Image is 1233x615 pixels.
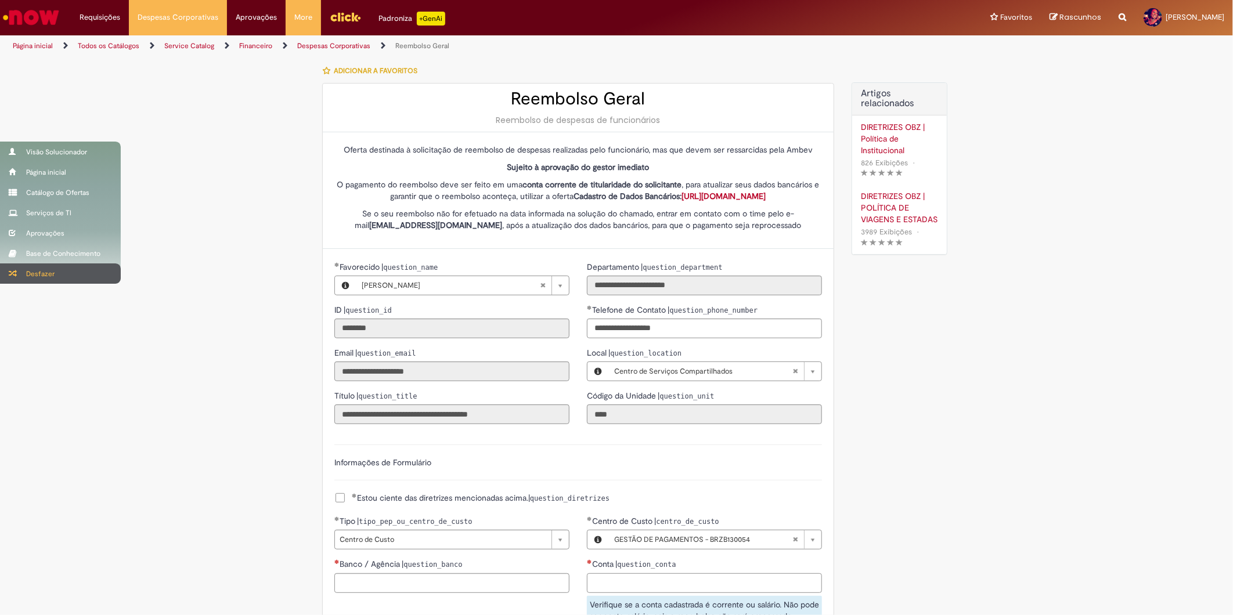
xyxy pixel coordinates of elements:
span: tipo_pep_ou_centro_de_custo [359,518,472,526]
span: [PERSON_NAME] [1166,12,1224,22]
span: 826 Exibições [861,158,908,168]
span: Adicionar a Favoritos [334,66,417,75]
span: Necessários - Favorecido [340,262,382,272]
strong: conta corrente de titularidade do solicitante [522,179,682,190]
a: Página inicial [13,41,53,50]
span: Obrigatório Preenchido [587,305,592,310]
input: ID [334,319,569,338]
span: Somente leitura - Código da Unidade [587,390,658,401]
span: 3989 Exibições [861,227,912,237]
input: Telefone de Contato [587,319,822,338]
h3: Artigos relacionados [861,89,938,109]
span: | [381,262,438,272]
span: Requisições [80,12,120,23]
span: question_department [643,263,722,272]
span: Centro de Custo [592,516,655,526]
strong: Cadastro de Dados Bancários: [574,191,766,201]
abbr: Limpar campo Favorecido [534,276,551,295]
span: Necessários [334,559,340,564]
input: Email [334,361,569,381]
input: Banco / Agência [334,573,569,593]
img: click_logo_yellow_360x200.png [330,8,361,26]
span: GESTÃO DE PAGAMENTOS - BRZB130054 [614,530,792,549]
abbr: Limpar campo Centro de Custo [787,530,804,549]
span: Obrigatório Preenchido [334,516,340,521]
span: Centro de Serviços Compartilhados [614,362,792,381]
button: Local, Visualizar este registro Centro de Serviços Compartilhados [587,362,608,381]
span: | [608,348,682,358]
label: Somente leitura - Código da Unidade [587,390,714,401]
a: Todos os Catálogos [78,41,139,50]
p: +GenAi [417,12,445,26]
span: Centro de Custo [340,530,546,549]
span: Favoritos [1000,12,1032,23]
div: Reembolso de despesas de funcionários [334,114,822,126]
input: Departamento [587,276,822,295]
span: question_email [357,349,416,357]
a: Financeiro [239,41,272,50]
span: | [357,516,472,526]
span: Obrigatório Preenchido [587,516,592,521]
span: question_phone_number [669,306,758,314]
label: Somente leitura - Departamento [587,261,723,273]
label: Somente leitura - ID [334,304,392,316]
span: Conta [592,559,616,569]
span: question_name [383,263,438,272]
a: DIRETRIZES OBZ | Política de Institucional [861,121,938,156]
span: Banco / Agência [340,559,402,569]
button: Favorecido, Visualizar este registro Leticia Soares Martins [335,276,356,295]
span: | [402,559,462,569]
span: question_unit [659,392,714,400]
a: GESTÃO DE PAGAMENTOS - BRZB130054Limpar campo Centro de Custo [608,530,821,549]
p: Oferta destinada à solicitação de reembolso de despesas realizadas pelo funcionário, mas que deve... [334,144,822,155]
span: Estou ciente das diretrizes mencionadas acima. [352,492,528,504]
span: Somente leitura - ID [334,305,344,315]
span: question_banco [403,560,462,569]
span: | [658,390,714,401]
span: Somente leitura - Departamento [587,262,641,272]
span: | [668,305,758,315]
ul: Trilhas de página [9,35,813,57]
abbr: Limpar campo Local [787,362,804,381]
label: Informações de Formulário [334,457,431,468]
a: Reembolso Geral [395,41,449,50]
span: | [344,305,391,315]
span: Telefone de Contato [592,305,668,315]
span: Rascunhos [1059,12,1101,23]
a: Service Catalog [164,41,214,50]
a: [URL][DOMAIN_NAME] [682,191,766,201]
span: • [914,224,921,240]
button: Centro de Custo, Visualizar este registro GESTÃO DE PAGAMENTOS - BRZB130054 [587,530,608,549]
strong: Sujeito à aprovação do gestor imediato [507,162,649,172]
a: [PERSON_NAME]Limpar campo Favorecido [356,276,569,295]
a: DIRETRIZES OBZ | POLÍTICA DE VIAGENS E ESTADAS [861,190,938,225]
span: Despesas Corporativas [138,12,218,23]
div: Padroniza [378,12,445,26]
span: [PERSON_NAME] [362,276,540,295]
p: O pagamento do reembolso deve ser feito em uma , para atualizar seus dados bancários e garantir q... [334,179,822,202]
span: question_title [358,392,417,400]
span: | [641,262,722,272]
img: ServiceNow [1,6,61,29]
span: question_conta [617,560,676,569]
span: Tipo [340,516,358,526]
span: Aprovações [236,12,277,23]
span: Local [587,348,609,358]
span: question_diretrizes [530,494,610,502]
p: Se o seu reembolso não for efetuado na data informada na solução do chamado, entrar em contato co... [334,208,822,231]
input: Código da Unidade [587,404,822,424]
span: | [356,390,417,401]
input: Conta [587,573,822,593]
span: question_id [345,306,391,314]
a: Rascunhos [1050,12,1101,23]
span: Obrigatório Preenchido [352,493,357,498]
label: Somente leitura - Título [334,390,417,401]
a: Centro de Serviços CompartilhadosLimpar campo Local [608,362,821,381]
span: question_location [610,349,682,357]
span: | [654,516,719,526]
span: Obrigatório Preenchido [334,262,340,267]
button: Adicionar a Favoritos [322,59,424,83]
strong: [EMAIL_ADDRESS][DOMAIN_NAME] [369,220,502,230]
